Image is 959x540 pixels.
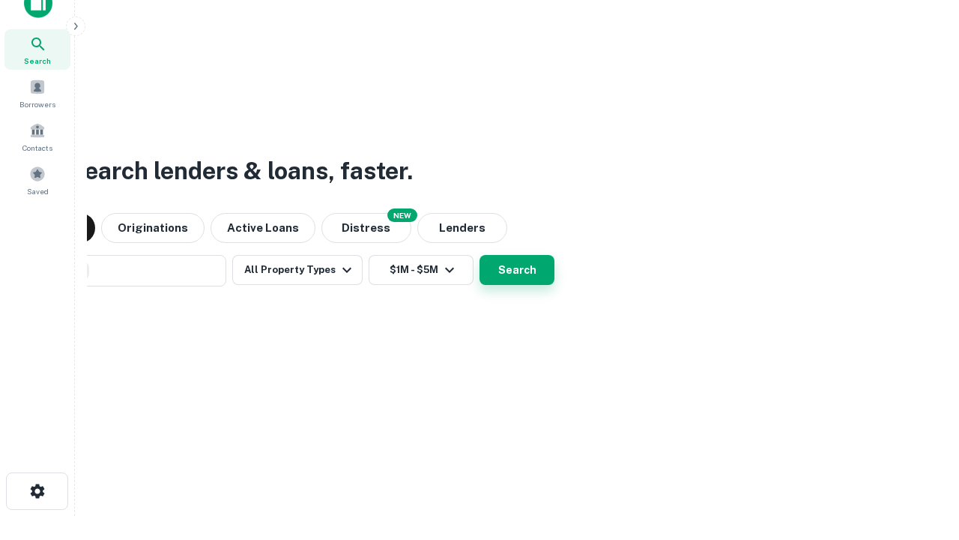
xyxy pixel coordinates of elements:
button: Originations [101,213,205,243]
button: Active Loans [211,213,315,243]
div: NEW [387,208,417,222]
span: Contacts [22,142,52,154]
a: Contacts [4,116,70,157]
span: Borrowers [19,98,55,110]
button: All Property Types [232,255,363,285]
button: $1M - $5M [369,255,474,285]
button: Search [479,255,554,285]
button: Lenders [417,213,507,243]
span: Search [24,55,51,67]
span: Saved [27,185,49,197]
a: Saved [4,160,70,200]
a: Borrowers [4,73,70,113]
a: Search [4,29,70,70]
h3: Search lenders & loans, faster. [68,153,413,189]
iframe: Chat Widget [884,420,959,492]
button: Search distressed loans with lien and other non-mortgage details. [321,213,411,243]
